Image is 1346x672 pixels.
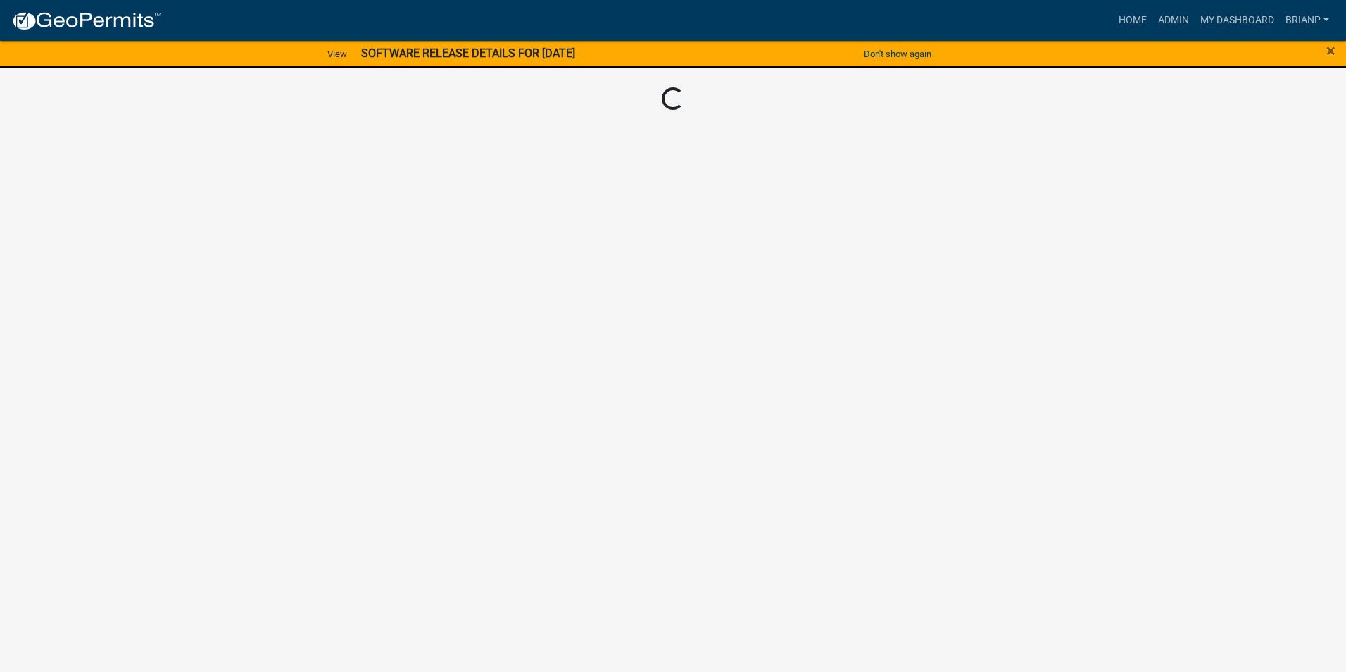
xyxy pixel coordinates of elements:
[1280,7,1335,34] a: BrianP
[1326,42,1335,59] button: Close
[1152,7,1195,34] a: Admin
[1326,41,1335,61] span: ×
[1195,7,1280,34] a: My Dashboard
[1113,7,1152,34] a: Home
[361,46,575,60] strong: SOFTWARE RELEASE DETAILS FOR [DATE]
[322,42,353,66] a: View
[858,42,937,66] button: Don't show again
